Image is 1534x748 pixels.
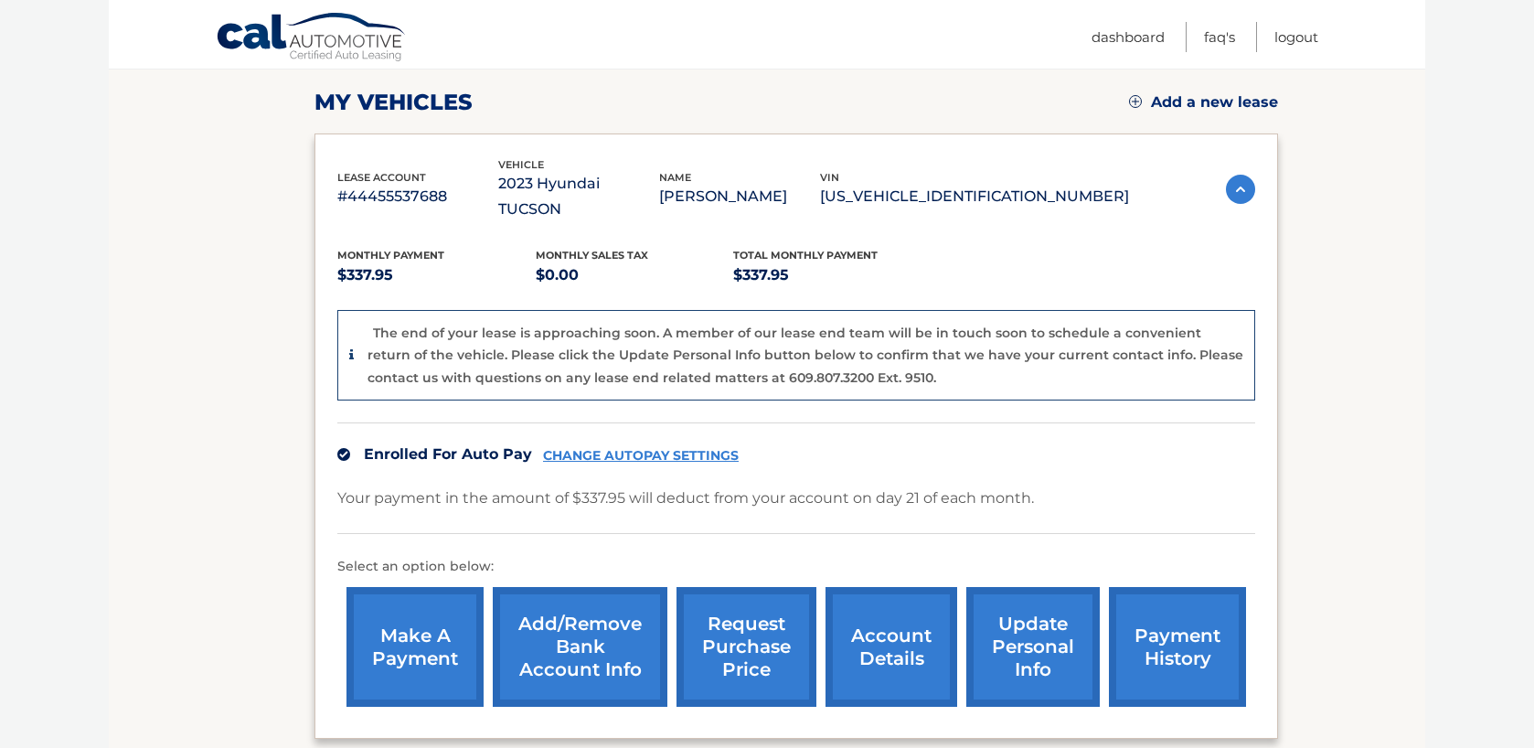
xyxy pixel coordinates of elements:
[543,448,739,464] a: CHANGE AUTOPAY SETTINGS
[1092,22,1165,52] a: Dashboard
[337,171,426,184] span: lease account
[659,184,820,209] p: [PERSON_NAME]
[536,262,734,288] p: $0.00
[498,171,659,222] p: 2023 Hyundai TUCSON
[364,445,532,463] span: Enrolled For Auto Pay
[337,448,350,461] img: check.svg
[337,262,536,288] p: $337.95
[1226,175,1255,204] img: accordion-active.svg
[346,587,484,707] a: make a payment
[1204,22,1235,52] a: FAQ's
[826,587,957,707] a: account details
[493,587,667,707] a: Add/Remove bank account info
[314,89,473,116] h2: my vehicles
[536,249,648,262] span: Monthly sales Tax
[966,587,1100,707] a: update personal info
[820,184,1129,209] p: [US_VEHICLE_IDENTIFICATION_NUMBER]
[1129,95,1142,108] img: add.svg
[733,262,932,288] p: $337.95
[1109,587,1246,707] a: payment history
[216,12,408,65] a: Cal Automotive
[676,587,816,707] a: request purchase price
[659,171,691,184] span: name
[1129,93,1278,112] a: Add a new lease
[1274,22,1318,52] a: Logout
[337,184,498,209] p: #44455537688
[498,158,544,171] span: vehicle
[337,249,444,262] span: Monthly Payment
[337,556,1255,578] p: Select an option below:
[368,325,1243,386] p: The end of your lease is approaching soon. A member of our lease end team will be in touch soon t...
[337,486,1034,511] p: Your payment in the amount of $337.95 will deduct from your account on day 21 of each month.
[733,249,878,262] span: Total Monthly Payment
[820,171,839,184] span: vin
